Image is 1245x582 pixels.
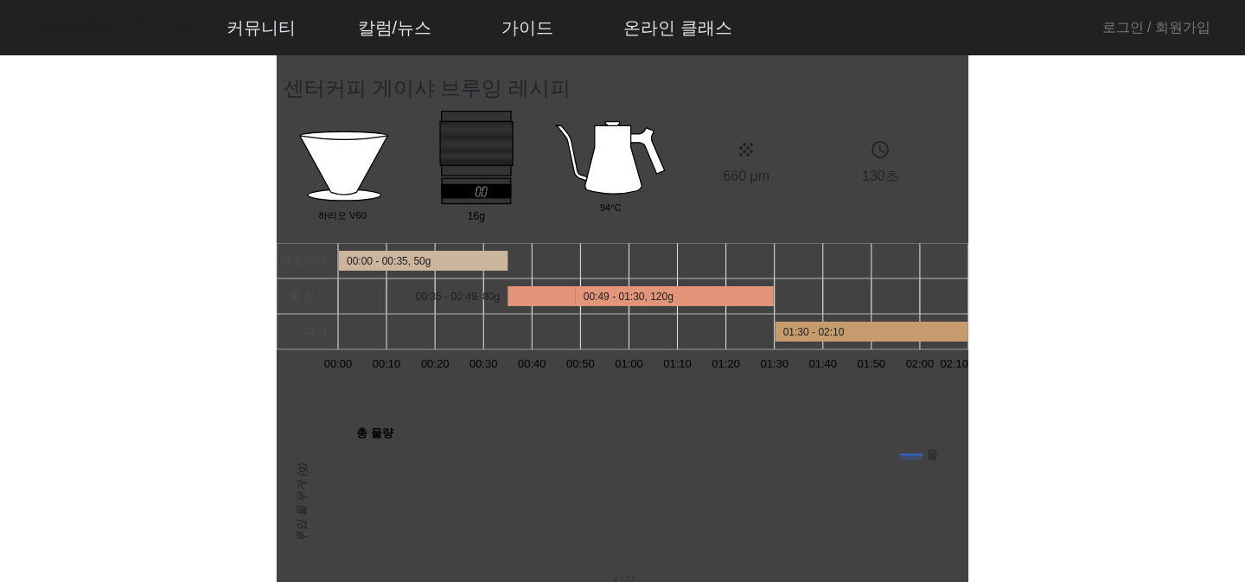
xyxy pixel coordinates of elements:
text: 00:00 - 00:35, 50g [347,254,431,266]
mat-icon: grain [736,139,757,160]
text: 01:50 [793,559,821,572]
text: 00:40 [506,559,534,572]
text: 00:50 [547,559,576,572]
text: 01:20 [670,559,699,572]
text: 뜸들이기 [282,254,327,267]
text: 00:00 [342,559,371,572]
text: 02:10 [874,559,903,572]
text: 01:00 [588,559,616,572]
tspan: 하리오 V60 [318,210,367,221]
text: 00:10 [384,559,412,572]
a: 설정 [223,438,332,482]
text: 투입 물 무게 (g) [295,463,308,542]
text: 100 [326,514,345,527]
a: 커뮤니티 [213,4,310,51]
text: 02:00 [906,357,935,370]
text: 300 [326,443,345,456]
text: 01:30 - 02:10 [783,325,845,337]
text: 01:30 [760,357,788,370]
text: 00:35 - 00:49, 80g [416,290,500,302]
text: 01:00 [615,357,643,370]
text: 01:20 [712,357,740,370]
a: 대화 [114,438,223,482]
text: 총 물량 [356,425,394,438]
text: 대기 [304,325,327,338]
text: 02:10 [940,357,968,370]
text: 00:20 [425,559,453,572]
text: 00:50 [566,357,595,370]
text: 01:40 [808,357,837,370]
text: 물 [927,448,938,461]
text: 00:49 - 01:30, 120g [584,290,674,302]
p: 130초 [824,166,937,187]
text: 02:00 [833,559,862,572]
text: 01:10 [663,357,692,370]
text: 200 [326,478,345,491]
text: 00:00 [324,357,353,370]
p: 660 μm [690,166,803,187]
span: 설정 [267,464,288,478]
text: 01:10 [629,559,657,572]
svg: A chart. [277,243,968,416]
text: 01:40 [751,559,780,572]
span: 대화 [158,465,179,479]
text: 00:10 [373,357,401,370]
a: 칼럼/뉴스 [344,4,446,51]
text: 00:30 [469,357,498,370]
a: 온라인 클래스 [610,4,746,51]
img: logo [14,13,195,43]
text: 00:20 [421,357,450,370]
a: 가이드 [488,4,567,51]
text: 물 붓기 [290,290,327,303]
text: 0 [339,549,345,562]
text: 01:50 [858,357,886,370]
text: 01:30 [711,559,739,572]
text: 00:30 [465,559,494,572]
a: 로그인 / 회원가입 [1102,17,1210,38]
mat-icon: schedule [870,139,891,160]
tspan: 16g [468,210,485,222]
span: 홈 [54,464,65,478]
text: 00:40 [518,357,546,370]
h2: 센터커피 게이샤 브루잉 레시피 [284,73,571,104]
a: 홈 [5,438,114,482]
